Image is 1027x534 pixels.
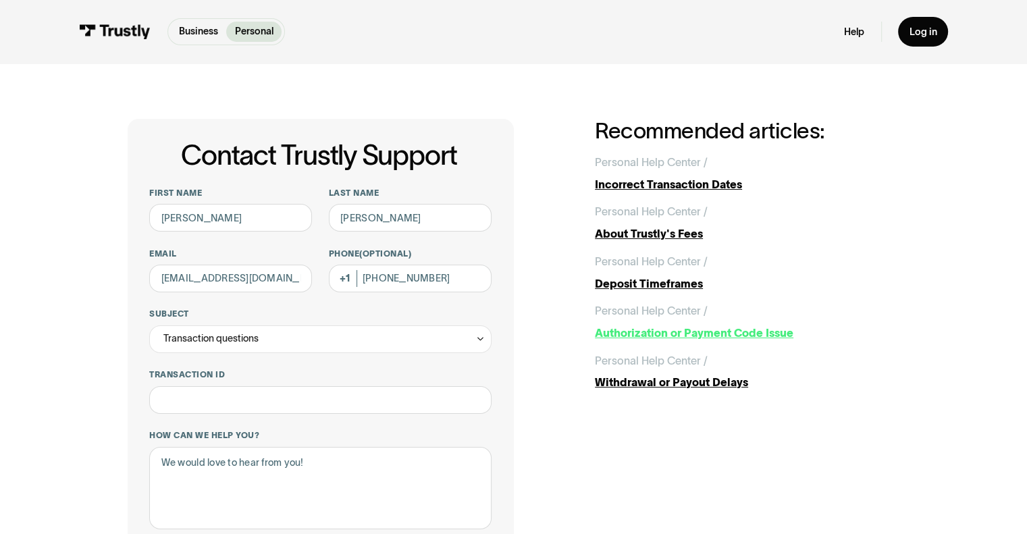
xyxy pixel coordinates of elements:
[595,154,899,192] a: Personal Help Center /Incorrect Transaction Dates
[171,22,227,42] a: Business
[329,265,492,292] input: (555) 555-5555
[329,188,492,198] label: Last name
[226,22,282,42] a: Personal
[149,309,491,319] label: Subject
[595,225,899,242] div: About Trustly's Fees
[595,352,899,391] a: Personal Help Center /Withdrawal or Payout Delays
[329,248,492,259] label: Phone
[329,204,492,232] input: Howard
[595,119,899,143] h2: Recommended articles:
[149,188,312,198] label: First name
[149,204,312,232] input: Alex
[595,275,899,292] div: Deposit Timeframes
[595,374,899,391] div: Withdrawal or Payout Delays
[149,430,491,441] label: How can we help you?
[147,140,491,171] h1: Contact Trustly Support
[595,176,899,193] div: Incorrect Transaction Dates
[844,26,864,38] a: Help
[149,369,491,380] label: Transaction ID
[235,24,273,38] p: Personal
[163,330,259,347] div: Transaction questions
[149,265,312,292] input: alex@mail.com
[179,24,218,38] p: Business
[359,249,411,258] span: (Optional)
[595,203,899,242] a: Personal Help Center /About Trustly's Fees
[909,26,937,38] div: Log in
[595,253,899,292] a: Personal Help Center /Deposit Timeframes
[898,17,948,46] a: Log in
[595,154,708,171] div: Personal Help Center /
[149,325,491,353] div: Transaction questions
[595,253,708,270] div: Personal Help Center /
[149,248,312,259] label: Email
[595,302,708,319] div: Personal Help Center /
[595,203,708,220] div: Personal Help Center /
[595,325,899,342] div: Authorization or Payment Code Issue
[595,352,708,369] div: Personal Help Center /
[595,302,899,341] a: Personal Help Center /Authorization or Payment Code Issue
[79,24,151,39] img: Trustly Logo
